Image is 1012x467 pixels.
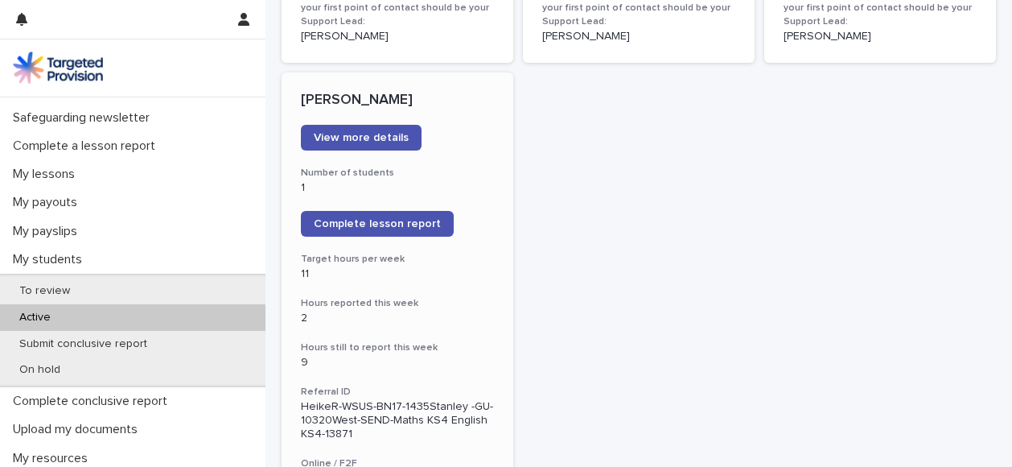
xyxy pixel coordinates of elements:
p: [PERSON_NAME] [301,92,494,110]
p: 2 [301,312,494,325]
p: [PERSON_NAME] [301,30,494,43]
a: View more details [301,125,422,151]
p: Submit conclusive report [6,337,160,351]
a: Complete lesson report [301,211,454,237]
p: My resources [6,451,101,466]
h3: Number of students [301,167,494,180]
h3: Target hours per week [301,253,494,266]
p: HeikeR-WSUS-BN17-1435Stanley -GU-10320West-SEND-Maths KS4 English KS4-13871 [301,400,494,440]
p: [PERSON_NAME] [542,30,735,43]
p: [PERSON_NAME] [784,30,977,43]
p: My payslips [6,224,90,239]
p: Active [6,311,64,324]
h3: Hours reported this week [301,297,494,310]
p: Upload my documents [6,422,150,437]
p: My students [6,252,95,267]
img: M5nRWzHhSzIhMunXDL62 [13,52,103,84]
span: View more details [314,132,409,143]
p: On hold [6,363,73,377]
p: 9 [301,356,494,370]
p: My lessons [6,167,88,182]
p: To review [6,284,83,298]
p: 11 [301,267,494,281]
span: Complete lesson report [314,218,441,229]
h3: Hours still to report this week [301,341,494,354]
p: Complete conclusive report [6,394,180,409]
p: Safeguarding newsletter [6,110,162,126]
h3: Referral ID [301,386,494,399]
p: 1 [301,181,494,195]
p: Complete a lesson report [6,138,168,154]
p: My payouts [6,195,90,210]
